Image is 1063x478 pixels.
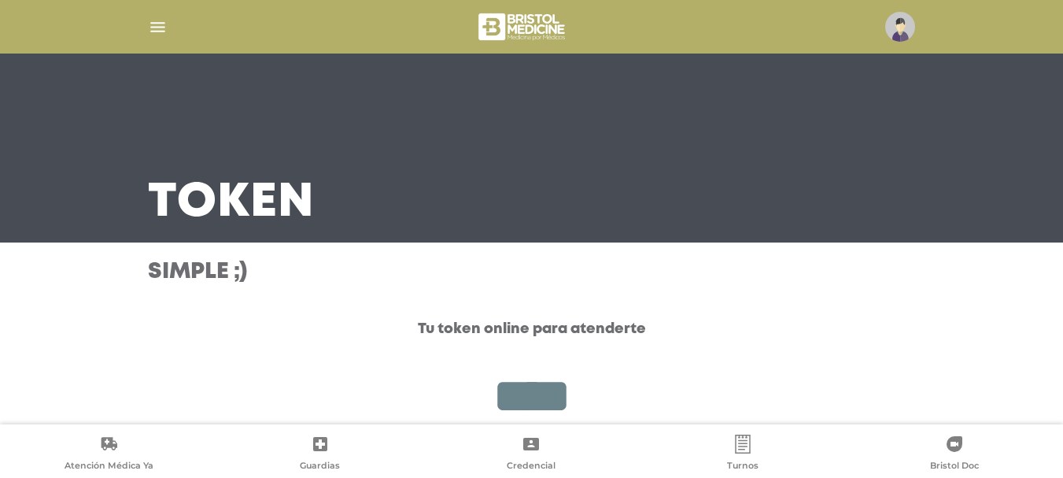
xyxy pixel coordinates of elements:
h3: Simple ;) [148,261,916,283]
span: Bristol Doc [930,460,979,474]
a: Credencial [426,435,637,475]
span: Guardias [300,460,340,474]
h4: Tu token online para atenderte [418,321,646,339]
span: Turnos [727,460,758,474]
h3: Token [148,183,315,224]
a: Bristol Doc [848,435,1060,475]
img: profile-placeholder.svg [885,12,915,42]
img: bristol-medicine-blanco.png [476,8,570,46]
img: Cober_menu-lines-white.svg [148,17,168,37]
a: Guardias [215,435,426,475]
span: Atención Médica Ya [65,460,153,474]
span: Credencial [507,460,555,474]
a: Atención Médica Ya [3,435,215,475]
a: Turnos [637,435,849,475]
